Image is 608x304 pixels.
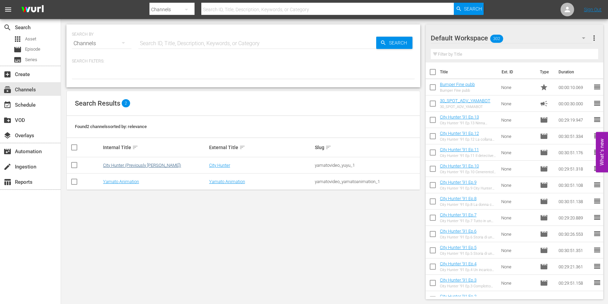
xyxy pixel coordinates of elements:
span: reorder [593,132,601,140]
span: Ingestion [3,163,12,171]
a: City Hunter '91 Ep.10 [440,163,479,168]
span: reorder [593,295,601,303]
span: reorder [593,83,601,91]
span: Episode [540,132,548,140]
div: City Hunter '91 Ep.9 City Hunter morirà all'alba [440,186,496,191]
span: reorder [593,197,601,205]
td: None [499,275,537,291]
span: Promo [540,83,548,91]
a: City Hunter '91 Ep.9 [440,180,477,185]
td: None [499,128,537,144]
span: reorder [593,164,601,173]
a: City Hunter '91 Ep.4 [440,261,477,266]
td: None [499,95,537,112]
div: City Hunter '91 Ep.5 Storia di un fantasma (prima parte) [440,251,496,256]
div: Channels [72,34,131,53]
span: reorder [593,99,601,107]
td: 00:00:10.069 [556,79,593,95]
td: None [499,177,537,193]
span: reorder [593,213,601,221]
span: Reports [3,178,12,186]
td: None [499,112,537,128]
span: 302 [490,32,503,46]
span: Search Results [75,99,120,107]
td: 00:29:20.889 [556,210,593,226]
span: Search [3,23,12,32]
td: 00:00:30.000 [556,95,593,112]
div: City Hunter '91 Ep.11 Il detective che amò [PERSON_NAME] [440,154,496,158]
a: City Hunter '91 Ep.13 [440,114,479,120]
span: Channels [3,86,12,94]
a: City Hunter (Previously [PERSON_NAME]) [103,163,181,168]
a: Yamato Animation [209,179,245,184]
button: Search [454,3,484,15]
span: Episode [540,214,548,222]
th: Ext. ID [498,62,536,82]
td: 00:29:19.947 [556,112,593,128]
span: reorder [593,148,601,156]
span: sort [239,144,245,150]
a: City Hunter '91 Ep.8 [440,196,477,201]
div: City Hunter '91 Ep.12 La collana dei ricordi [440,137,496,142]
span: Schedule [3,101,12,109]
span: sort [132,144,138,150]
span: VOD [3,116,12,124]
div: City Hunter '91 Ep.8 La donna che grida vendetta [440,202,496,207]
span: more_vert [590,34,598,42]
a: Bumper Fine pubb [440,82,475,87]
span: reorder [593,262,601,270]
span: Asset [14,35,22,43]
a: City Hunter '91 Ep.2 [440,294,477,299]
span: Episode [540,279,548,287]
span: Episode [540,295,548,303]
span: Episode [540,148,548,157]
span: Automation [3,147,12,156]
th: Type [536,62,554,82]
span: Search [386,37,412,49]
div: External Title [209,143,313,151]
a: City Hunter '91 Ep.7 [440,212,477,217]
span: Episode [540,116,548,124]
a: City Hunter '91 Ep.12 [440,131,479,136]
span: Search [464,3,482,15]
a: City Hunter '91 Ep.6 [440,229,477,234]
div: yamatovideo_yuyu_1 [315,163,419,168]
div: City Hunter '91 Ep.7 Tutto in un giorno [440,219,496,223]
span: Episode [540,263,548,271]
span: Episode [14,46,22,54]
span: reorder [593,279,601,287]
span: Episode [540,197,548,205]
span: Series [14,56,22,64]
div: Internal Title [103,143,207,151]
div: Bumper Fine pubb [440,88,475,93]
td: 00:30:51.108 [556,177,593,193]
span: Series [25,56,37,63]
span: Ad [540,100,548,108]
a: Yamato Animation [103,179,139,184]
td: 00:29:51.318 [556,161,593,177]
span: Episode [540,165,548,173]
div: City Hunter '91 Ep.4 Un incarico particolare [440,268,496,272]
td: None [499,161,537,177]
button: Open Feedback Widget [596,132,608,172]
a: 30_SPOT_ADV_YAMABOT [440,98,490,103]
td: None [499,79,537,95]
td: None [499,242,537,258]
td: 00:30:26.553 [556,226,593,242]
div: City Hunter '91 Ep.13 Ninna nanna funebre [440,121,496,125]
td: None [499,226,537,242]
span: Overlays [3,131,12,140]
div: Slug [315,143,419,151]
td: 00:30:51.176 [556,144,593,161]
button: more_vert [590,30,598,46]
td: 00:29:21.361 [556,258,593,275]
div: City Hunter '91 Ep.6 Storia di un fantasma (seconda parte) [440,235,496,239]
th: Title [440,62,498,82]
div: City Hunter '91 Ep.3 Complotto regale [440,284,496,288]
th: Duration [554,62,595,82]
span: Episode [25,46,40,53]
td: 00:30:51.334 [556,128,593,144]
div: yamatovideo_yamatoanimation_1 [315,179,419,184]
span: Episode [540,181,548,189]
p: Search Filters: [72,58,415,64]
